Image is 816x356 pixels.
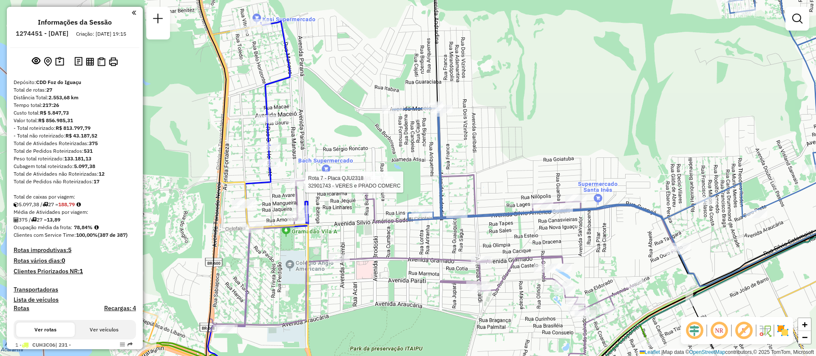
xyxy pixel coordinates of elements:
div: Cubagem total roteirizado: [14,163,136,170]
button: Visualizar relatório de Roteirização [84,56,96,67]
div: 5.097,38 / 27 = [14,201,136,208]
i: Cubagem total roteirizado [14,202,19,207]
div: Total de Atividades não Roteirizadas: [14,170,136,178]
strong: 100,00% [76,232,98,238]
a: OpenStreetMap [689,349,725,355]
strong: 188,79 [58,201,75,207]
button: Logs desbloquear sessão [73,55,84,68]
strong: 27 [46,87,52,93]
div: Total de caixas por viagem: [14,193,136,201]
div: Depósito: [14,78,136,86]
div: Média de Atividades por viagem: [14,208,136,216]
span: | [661,349,663,355]
span: Ocupação média da frota: [14,224,72,230]
strong: 5.097,38 [74,163,95,169]
strong: 78,84% [74,224,93,230]
div: Peso total roteirizado: [14,155,136,163]
button: Centralizar mapa no depósito ou ponto de apoio [42,55,54,68]
strong: 13,89 [47,216,60,223]
div: Total de Atividades Roteirizadas: [14,140,136,147]
button: Ver rotas [16,322,75,337]
strong: 12 [99,171,105,177]
span: + [802,319,807,330]
strong: 17 [93,178,99,185]
strong: 375 [89,140,98,146]
span: Clientes com Service Time: [14,232,76,238]
button: Painel de Sugestão [54,55,66,68]
button: Exibir sessão original [30,55,42,68]
button: Ver veículos [75,322,133,337]
button: Imprimir Rotas [107,56,119,68]
i: Meta Caixas/viagem: 195,05 Diferença: -6,26 [76,202,81,207]
img: Fluxo de ruas [758,324,772,337]
h4: Rotas improdutivas: [14,247,136,254]
strong: CDD Foz do Iguaçu [36,79,81,85]
div: - Total roteirizado: [14,124,136,132]
a: Exibir filtros [789,10,806,27]
h4: Informações da Sessão [38,18,112,26]
div: - Total não roteirizado: [14,132,136,140]
i: Total de rotas [42,202,48,207]
strong: 1 [79,267,83,275]
strong: 0 [62,257,65,264]
strong: 5 [68,246,71,254]
h6: 1274451 - [DATE] [16,30,68,37]
span: CUH3C06 [32,342,55,348]
strong: (387 de 387) [98,232,127,238]
strong: 133.181,13 [64,155,91,162]
img: Exibir/Ocultar setores [776,324,790,337]
div: Distância Total: [14,94,136,101]
a: Nova sessão e pesquisa [150,10,167,29]
div: Total de Pedidos Roteirizados: [14,147,136,155]
button: Visualizar Romaneio [96,56,107,68]
i: Total de rotas [31,217,37,222]
strong: R$ 813.797,79 [56,125,91,131]
span: − [802,332,807,342]
a: Zoom out [798,331,811,344]
h4: Rotas vários dias: [14,257,136,264]
em: Opções [120,342,125,347]
strong: R$ 856.985,31 [38,117,73,123]
strong: 217:26 [42,102,59,108]
h4: Clientes Priorizados NR: [14,268,136,275]
a: Clique aqui para minimizar o painel [132,8,136,17]
strong: R$ 43.187,52 [65,132,97,139]
div: Total de rotas: [14,86,136,94]
span: 1 - [15,342,71,356]
div: Criação: [DATE] 19:15 [73,30,130,38]
i: Total de Atividades [14,217,19,222]
div: Valor total: [14,117,136,124]
a: Leaflet [640,349,660,355]
a: Zoom in [798,318,811,331]
a: Rotas [14,305,29,312]
em: Rota exportada [127,342,133,347]
span: Ocultar deslocamento [684,320,705,341]
div: Atividade não roteirizada - ROBERTO PETRY SUPERM [669,243,691,251]
span: Ocultar NR [709,320,729,341]
div: 375 / 27 = [14,216,136,224]
div: Map data © contributors,© 2025 TomTom, Microsoft [637,349,816,356]
strong: 531 [84,148,93,154]
span: Exibir rótulo [734,320,754,341]
em: Média calculada utilizando a maior ocupação (%Peso ou %Cubagem) de cada rota da sessão. Rotas cro... [94,225,99,230]
h4: Lista de veículos [14,296,136,303]
strong: 2.553,68 km [48,94,79,101]
h4: Recargas: 4 [104,305,136,312]
div: Total de Pedidos não Roteirizados: [14,178,136,185]
strong: R$ 5.847,73 [40,109,69,116]
h4: Transportadoras [14,286,136,293]
div: Tempo total: [14,101,136,109]
div: Custo total: [14,109,136,117]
